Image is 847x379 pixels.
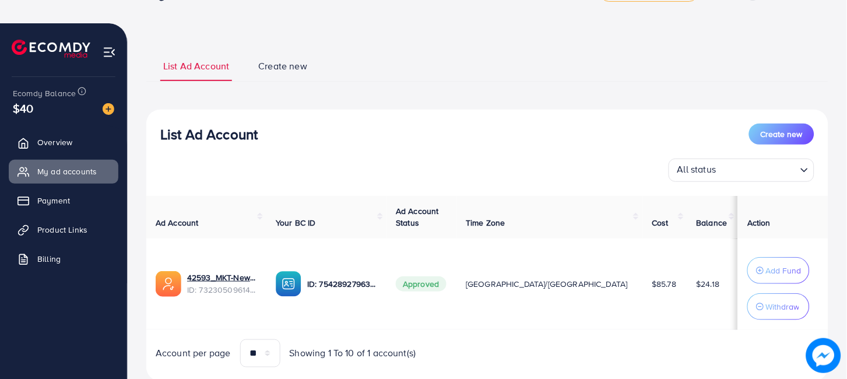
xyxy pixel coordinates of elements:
img: image [806,338,841,373]
span: Ad Account [156,217,199,229]
span: Overview [37,136,72,148]
div: <span class='underline'>42593_MKT-New_1705030690861</span></br>7323050961424007170 [187,272,257,296]
span: Approved [396,276,446,292]
span: Product Links [37,224,87,236]
span: Payment [37,195,70,206]
span: $40 [13,100,33,117]
span: Create new [258,59,307,73]
span: My ad accounts [37,166,97,177]
a: My ad accounts [9,160,118,183]
img: logo [12,40,90,58]
span: Account per page [156,346,231,360]
a: 42593_MKT-New_1705030690861 [187,272,257,283]
span: Balance [697,217,727,229]
img: ic-ads-acc.e4c84228.svg [156,271,181,297]
a: Billing [9,247,118,271]
span: Your BC ID [276,217,316,229]
img: ic-ba-acc.ded83a64.svg [276,271,301,297]
span: Ecomdy Balance [13,87,76,99]
div: Search for option [669,159,814,182]
p: Add Fund [765,264,801,278]
span: Create new [761,128,803,140]
span: Cost [652,217,669,229]
span: Action [747,217,771,229]
button: Withdraw [747,293,810,320]
a: Product Links [9,218,118,241]
span: List Ad Account [163,59,229,73]
img: menu [103,45,116,59]
img: image [103,103,114,115]
a: Overview [9,131,118,154]
p: Withdraw [765,300,799,314]
span: Time Zone [466,217,505,229]
button: Create new [749,124,814,145]
h3: List Ad Account [160,126,258,143]
span: Billing [37,253,61,265]
p: ID: 7542892796370649089 [307,277,377,291]
button: Add Fund [747,257,810,284]
span: [GEOGRAPHIC_DATA]/[GEOGRAPHIC_DATA] [466,278,628,290]
span: $85.78 [652,278,676,290]
span: ID: 7323050961424007170 [187,284,257,296]
span: All status [675,160,719,179]
a: Payment [9,189,118,212]
span: Showing 1 To 10 of 1 account(s) [290,346,416,360]
input: Search for option [720,161,796,179]
span: Ad Account Status [396,205,439,229]
span: $24.18 [697,278,720,290]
